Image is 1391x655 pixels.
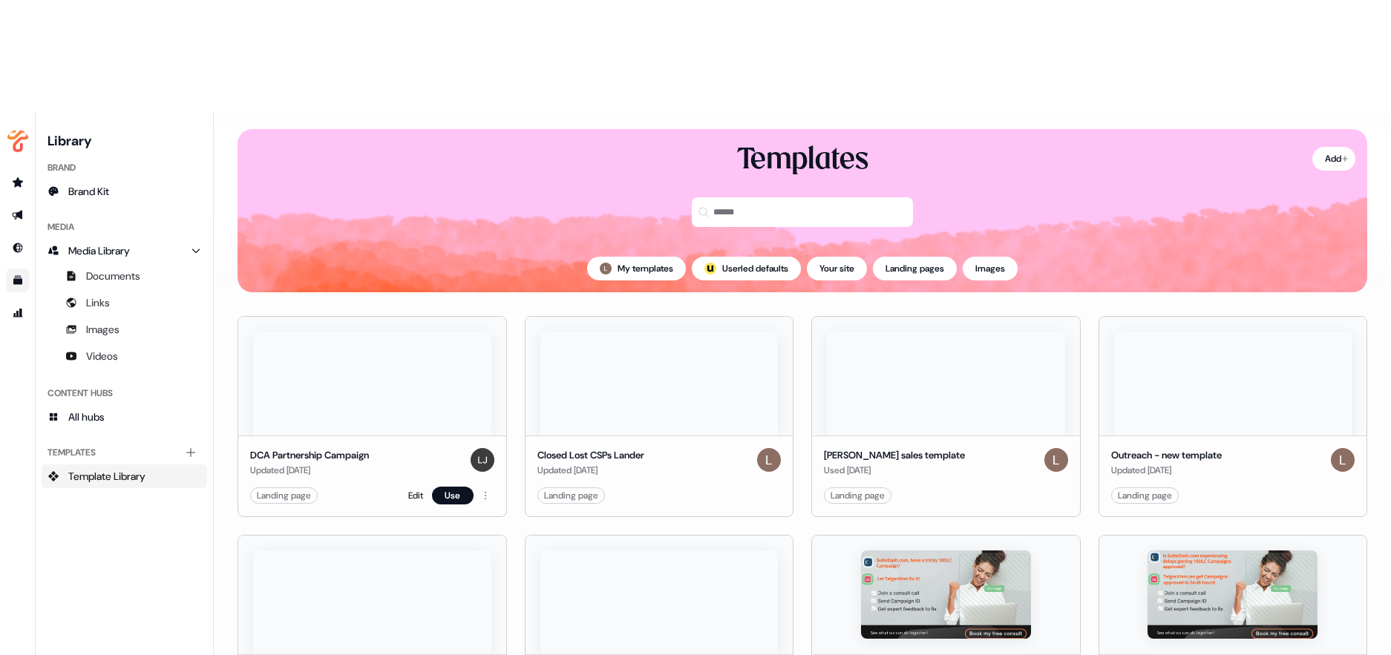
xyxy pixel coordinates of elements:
button: Landing pages [873,257,957,280]
img: Paul sales template [827,332,1065,435]
a: Go to Inbound [6,236,30,260]
div: Landing page [831,488,885,503]
button: Outreach - new template Outreach - new templateUpdated [DATE]LaurenLanding page [1099,316,1368,517]
img: Lauren [600,263,612,274]
div: Landing page [544,488,598,503]
div: Templates [737,141,868,180]
img: Outreach - new template [1114,332,1352,435]
button: Images [963,257,1018,280]
h3: Library [42,129,207,150]
span: Documents [86,269,140,283]
a: Links [42,291,207,315]
img: Lauren [1331,448,1355,472]
button: Use [432,487,474,504]
img: userled logo [704,263,716,274]
a: Images [42,317,207,341]
span: Brand Kit [68,184,109,199]
img: TAL CSP Technical Decision Maker [253,550,491,654]
div: Brand [42,156,207,180]
button: Closed Lost CSPs LanderClosed Lost CSPs LanderUpdated [DATE]LaurenLanding page [525,316,794,517]
div: Closed Lost CSPs Lander [537,448,644,463]
a: Go to prospects [6,171,30,194]
div: Media [42,215,207,239]
button: Add [1312,147,1355,171]
img: For Lauren (template saved) [540,550,779,654]
img: loretta [471,448,494,472]
div: Outreach - new template [1111,448,1222,463]
div: Updated [DATE] [537,463,644,478]
img: Lauren [1044,448,1068,472]
a: Documents [42,264,207,288]
div: Updated [DATE] [1111,463,1222,478]
div: [PERSON_NAME] sales template [824,448,965,463]
img: BOF Girl - good LI performer [1148,550,1318,639]
img: Lauren [757,448,781,472]
div: Landing page [257,488,311,503]
div: Templates [42,441,207,464]
a: Go to attribution [6,301,30,325]
a: All hubs [42,405,207,429]
div: ; [704,263,716,274]
span: Images [86,322,120,337]
button: DCA Partnership CampaignDCA Partnership CampaignUpdated [DATE]lorettaLanding pageEditUse [238,316,507,517]
span: All hubs [68,409,105,424]
button: userled logo;Userled defaults [692,257,801,280]
div: Landing page [1118,488,1172,503]
div: DCA Partnership Campaign [250,448,369,463]
img: Closed Lost CSPs Lander [540,332,779,435]
span: Template Library [68,469,145,484]
a: Edit [408,488,423,503]
div: Content Hubs [42,381,207,405]
a: Videos [42,344,207,368]
div: Used [DATE] [824,463,965,478]
a: Template Library [42,464,207,488]
a: Media Library [42,239,207,263]
div: Updated [DATE] [250,463,369,478]
button: Paul sales template[PERSON_NAME] sales templateUsed [DATE]LaurenLanding page [811,316,1081,517]
a: Go to templates [6,269,30,292]
button: Your site [807,257,867,280]
button: My templates [587,257,686,280]
a: Brand Kit [42,180,207,203]
a: Go to outbound experience [6,203,30,227]
img: DCA Partnership Campaign [253,332,491,435]
span: Media Library [68,243,130,258]
span: Links [86,295,110,310]
img: BOF Girl - good LI performer (shorter copy) [861,550,1031,639]
span: Videos [86,349,118,363]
